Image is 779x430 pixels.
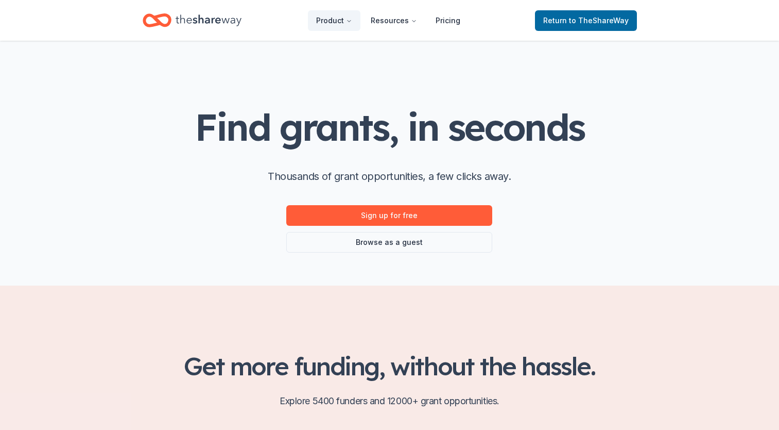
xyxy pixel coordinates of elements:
button: Resources [362,10,425,31]
a: Browse as a guest [286,232,492,253]
a: Home [143,8,241,32]
h2: Get more funding, without the hassle. [143,352,637,381]
p: Thousands of grant opportunities, a few clicks away. [268,168,511,185]
p: Explore 5400 funders and 12000+ grant opportunities. [143,393,637,409]
h1: Find grants, in seconds [195,107,584,147]
span: Return [543,14,629,27]
a: Returnto TheShareWay [535,10,637,31]
button: Product [308,10,360,31]
span: to TheShareWay [569,16,629,25]
nav: Main [308,8,469,32]
a: Sign up for free [286,205,492,226]
a: Pricing [427,10,469,31]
